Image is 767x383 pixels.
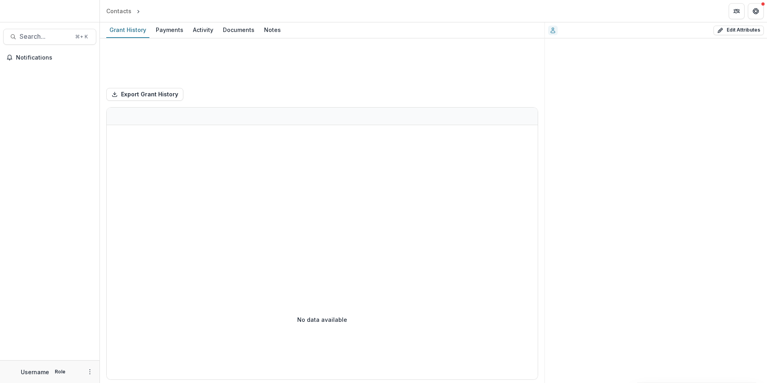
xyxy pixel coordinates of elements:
[20,33,70,40] span: Search...
[103,5,176,17] nav: breadcrumb
[220,24,258,36] div: Documents
[153,24,187,36] div: Payments
[153,22,187,38] a: Payments
[220,22,258,38] a: Documents
[261,22,284,38] a: Notes
[52,368,68,375] p: Role
[729,3,745,19] button: Partners
[297,315,347,324] p: No data available
[16,54,93,61] span: Notifications
[713,26,764,35] button: Edit Attributes
[85,367,95,377] button: More
[3,29,96,45] button: Search...
[21,368,49,376] p: Username
[74,32,89,41] div: ⌘ + K
[103,5,135,17] a: Contacts
[748,3,764,19] button: Get Help
[3,51,96,64] button: Notifications
[261,24,284,36] div: Notes
[106,22,149,38] a: Grant History
[190,24,217,36] div: Activity
[106,24,149,36] div: Grant History
[106,88,183,101] button: Export Grant History
[190,22,217,38] a: Activity
[106,7,131,15] div: Contacts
